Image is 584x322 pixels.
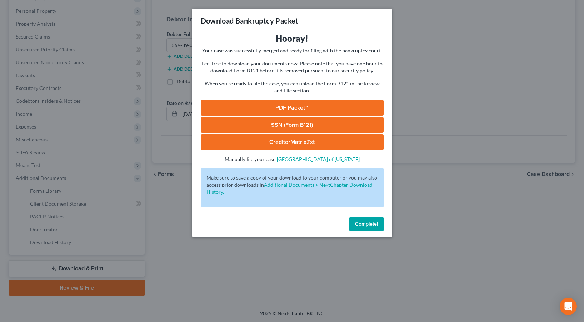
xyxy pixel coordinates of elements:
[206,182,373,195] a: Additional Documents > NextChapter Download History.
[201,60,384,74] p: Feel free to download your documents now. Please note that you have one hour to download Form B12...
[201,47,384,54] p: Your case was successfully merged and ready for filing with the bankruptcy court.
[201,134,384,150] a: CreditorMatrix.txt
[201,80,384,94] p: When you're ready to file the case, you can upload the Form B121 in the Review and File section.
[206,174,378,196] p: Make sure to save a copy of your download to your computer or you may also access prior downloads in
[201,16,299,26] h3: Download Bankruptcy Packet
[201,117,384,133] a: SSN (Form B121)
[560,298,577,315] div: Open Intercom Messenger
[355,221,378,227] span: Complete!
[349,217,384,231] button: Complete!
[201,33,384,44] h3: Hooray!
[277,156,360,162] a: [GEOGRAPHIC_DATA] of [US_STATE]
[201,100,384,116] a: PDF Packet 1
[201,156,384,163] p: Manually file your case:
